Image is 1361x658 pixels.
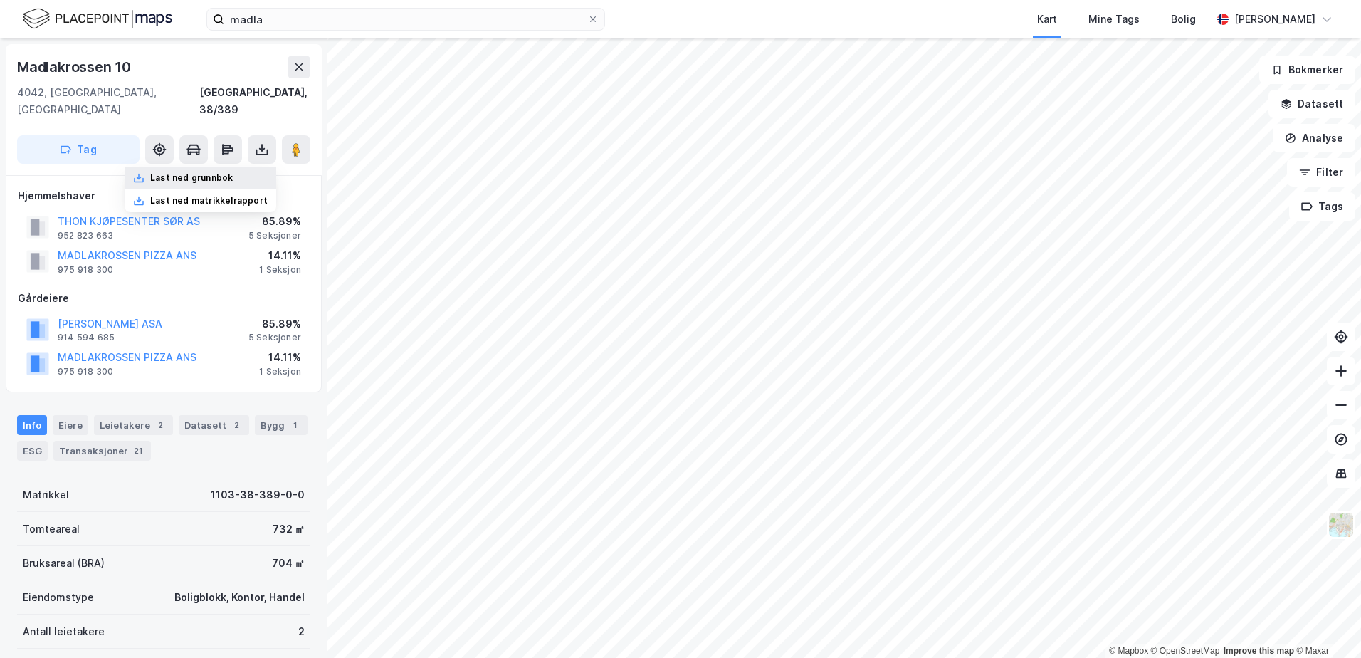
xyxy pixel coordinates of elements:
[248,230,301,241] div: 5 Seksjoner
[23,623,105,640] div: Antall leietakere
[248,213,301,230] div: 85.89%
[1287,158,1355,187] button: Filter
[23,486,69,503] div: Matrikkel
[23,589,94,606] div: Eiendomstype
[58,332,115,343] div: 914 594 685
[53,415,88,435] div: Eiere
[17,415,47,435] div: Info
[150,172,233,184] div: Last ned grunnbok
[58,264,113,276] div: 975 918 300
[1171,11,1196,28] div: Bolig
[255,415,308,435] div: Bygg
[1037,11,1057,28] div: Kart
[259,366,301,377] div: 1 Seksjon
[224,9,587,30] input: Søk på adresse, matrikkel, gårdeiere, leietakere eller personer
[94,415,173,435] div: Leietakere
[1290,590,1361,658] iframe: Chat Widget
[259,264,301,276] div: 1 Seksjon
[58,230,113,241] div: 952 823 663
[1259,56,1355,84] button: Bokmerker
[179,415,249,435] div: Datasett
[23,6,172,31] img: logo.f888ab2527a4732fd821a326f86c7f29.svg
[18,187,310,204] div: Hjemmelshaver
[17,56,134,78] div: Madlakrossen 10
[288,418,302,432] div: 1
[1151,646,1220,656] a: OpenStreetMap
[199,84,310,118] div: [GEOGRAPHIC_DATA], 38/389
[58,366,113,377] div: 975 918 300
[17,441,48,461] div: ESG
[1290,590,1361,658] div: Kontrollprogram for chat
[150,195,268,207] div: Last ned matrikkelrapport
[1328,511,1355,538] img: Z
[229,418,243,432] div: 2
[153,418,167,432] div: 2
[1273,124,1355,152] button: Analyse
[1088,11,1140,28] div: Mine Tags
[298,623,305,640] div: 2
[273,521,305,538] div: 732 ㎡
[18,290,310,307] div: Gårdeiere
[259,349,301,366] div: 14.11%
[211,486,305,503] div: 1103-38-389-0-0
[1109,646,1148,656] a: Mapbox
[17,135,140,164] button: Tag
[53,441,151,461] div: Transaksjoner
[131,444,145,458] div: 21
[1234,11,1315,28] div: [PERSON_NAME]
[1289,192,1355,221] button: Tags
[17,84,199,118] div: 4042, [GEOGRAPHIC_DATA], [GEOGRAPHIC_DATA]
[1224,646,1294,656] a: Improve this map
[259,247,301,264] div: 14.11%
[272,555,305,572] div: 704 ㎡
[1268,90,1355,118] button: Datasett
[248,315,301,333] div: 85.89%
[248,332,301,343] div: 5 Seksjoner
[23,521,80,538] div: Tomteareal
[174,589,305,606] div: Boligblokk, Kontor, Handel
[23,555,105,572] div: Bruksareal (BRA)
